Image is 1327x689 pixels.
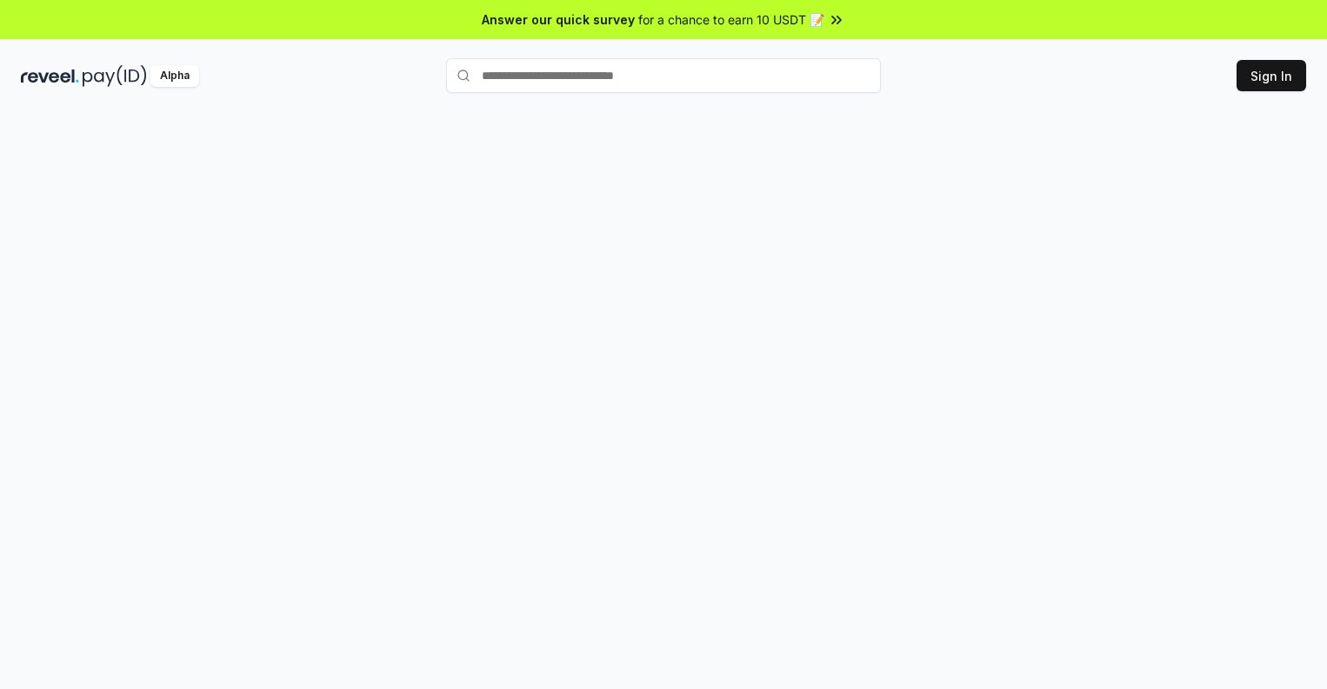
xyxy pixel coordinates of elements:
[482,10,635,29] span: Answer our quick survey
[150,65,199,87] div: Alpha
[83,65,147,87] img: pay_id
[638,10,824,29] span: for a chance to earn 10 USDT 📝
[1237,60,1306,91] button: Sign In
[21,65,79,87] img: reveel_dark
